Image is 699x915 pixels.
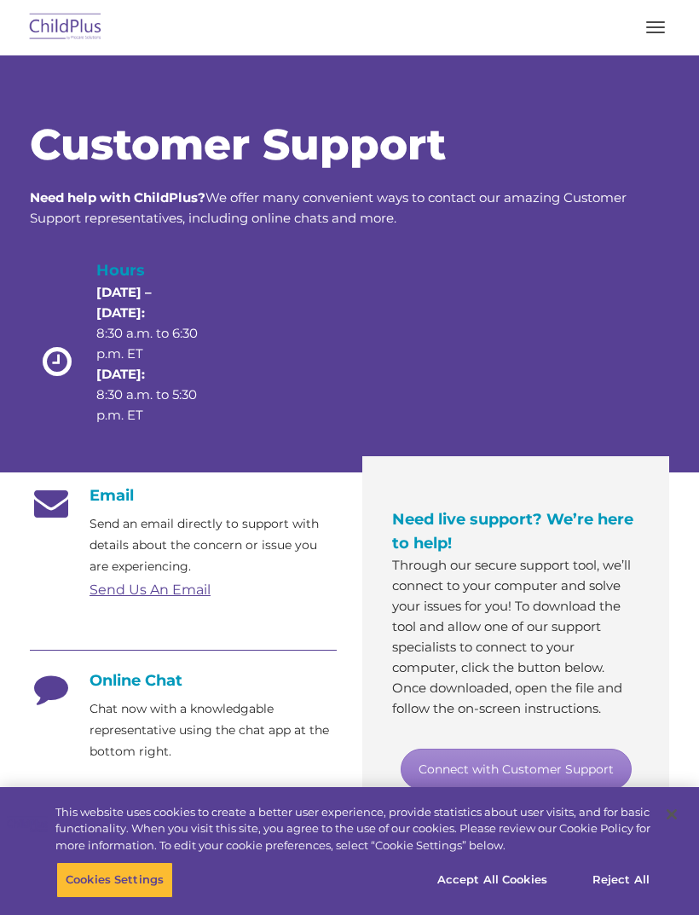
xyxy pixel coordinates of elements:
[568,862,674,898] button: Reject All
[30,189,627,226] span: We offer many convenient ways to contact our amazing Customer Support representatives, including ...
[56,862,173,898] button: Cookies Settings
[392,510,633,553] span: Need live support? We’re here to help!
[30,119,446,171] span: Customer Support
[428,862,557,898] button: Accept All Cookies
[96,258,199,282] h4: Hours
[30,671,337,690] h4: Online Chat
[55,804,650,854] div: This website uses cookies to create a better user experience, provide statistics about user visit...
[90,513,337,577] p: Send an email directly to support with details about the concern or issue you are experiencing.
[96,284,152,321] strong: [DATE] – [DATE]:
[90,698,337,762] p: Chat now with a knowledgable representative using the chat app at the bottom right.
[26,8,106,48] img: ChildPlus by Procare Solutions
[401,749,632,790] a: Connect with Customer Support
[30,189,205,206] strong: Need help with ChildPlus?
[96,282,199,426] p: 8:30 a.m. to 6:30 p.m. ET 8:30 a.m. to 5:30 p.m. ET
[30,486,337,505] h4: Email
[392,555,639,719] p: Through our secure support tool, we’ll connect to your computer and solve your issues for you! To...
[653,796,690,833] button: Close
[96,366,145,382] strong: [DATE]:
[90,582,211,598] a: Send Us An Email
